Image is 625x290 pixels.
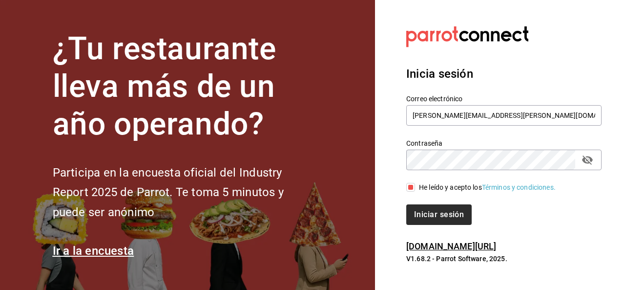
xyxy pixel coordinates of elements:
a: Ir a la encuesta [53,244,134,258]
a: Términos y condiciones. [482,183,556,191]
label: Correo electrónico [406,95,602,102]
input: Ingresa tu correo electrónico [406,105,602,126]
h3: Inicia sesión [406,65,602,83]
div: He leído y acepto los [419,182,556,193]
h2: Participa en la encuesta oficial del Industry Report 2025 de Parrot. Te toma 5 minutos y puede se... [53,163,316,223]
a: [DOMAIN_NAME][URL] [406,241,496,251]
button: passwordField [579,152,596,168]
button: Iniciar sesión [406,204,472,225]
h1: ¿Tu restaurante lleva más de un año operando? [53,30,316,143]
label: Contraseña [406,140,602,147]
p: V1.68.2 - Parrot Software, 2025. [406,254,602,264]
